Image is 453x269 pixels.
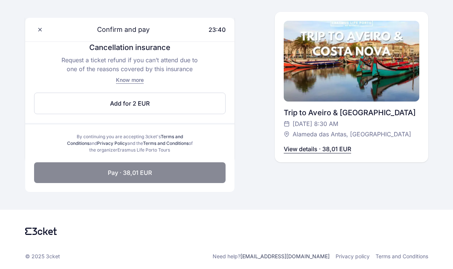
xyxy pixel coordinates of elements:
p: Need help? [213,253,330,260]
span: Add for 2 EUR [110,99,150,108]
div: By continuing you are accepting 3cket's and and the of the organizer [67,133,193,153]
span: [DATE] 8:30 AM [293,119,338,128]
p: © 2025 3cket [25,253,60,260]
a: Terms and Conditions [376,253,428,260]
a: Privacy policy [336,253,370,260]
span: Confirm and pay [88,24,150,35]
p: View details · 38,01 EUR [284,145,351,153]
span: Erasmus Life Porto Tours [117,147,170,153]
p: Cancellation insurance [89,42,170,53]
a: Privacy Policy [97,140,127,146]
a: Terms and Conditions [143,140,189,146]
button: Add for 2 EUR [34,93,226,114]
div: Trip to Aveiro & [GEOGRAPHIC_DATA] [284,107,419,118]
span: Pay · 38,01 EUR [108,168,152,177]
p: Request a ticket refund if you can’t attend due to one of the reasons covered by this insurance [59,56,201,73]
span: Alameda das Antas, [GEOGRAPHIC_DATA] [293,130,411,139]
span: Know more [116,77,144,83]
a: [EMAIL_ADDRESS][DOMAIN_NAME] [240,253,330,259]
span: 23:40 [209,26,226,33]
button: Pay · 38,01 EUR [34,162,226,183]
